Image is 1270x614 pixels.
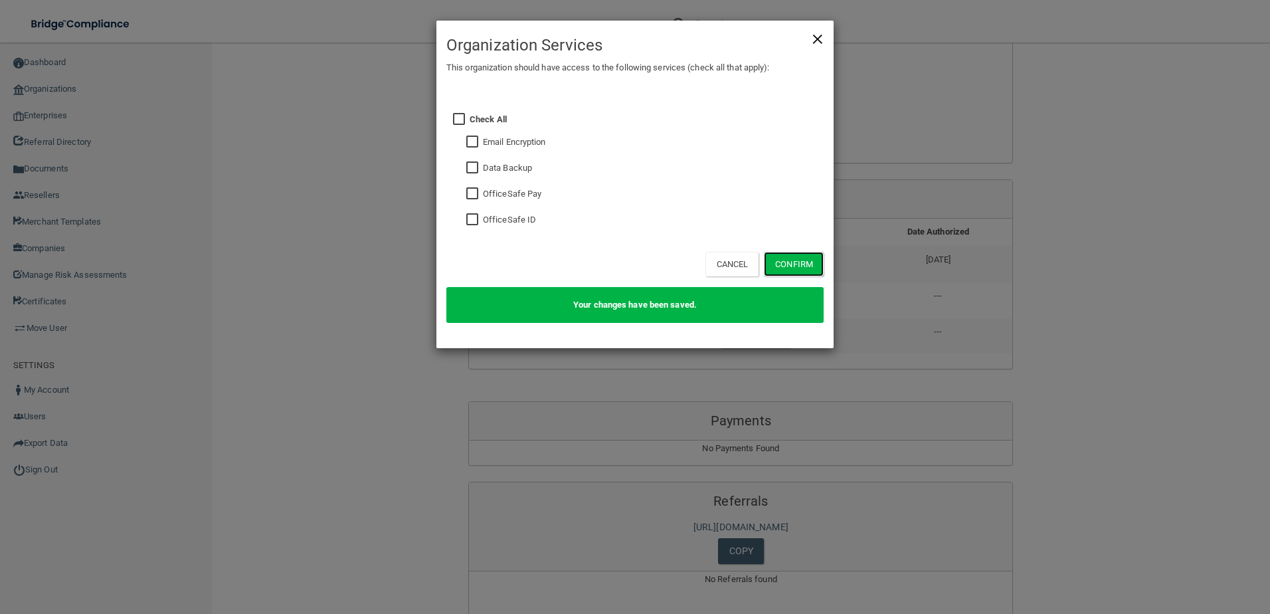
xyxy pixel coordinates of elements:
button: Cancel [705,252,759,276]
label: OfficeSafe ID [483,212,536,228]
h4: Organization Services [446,31,824,60]
iframe: Drift Widget Chat Controller [1040,520,1254,573]
p: This organization should have access to the following services (check all that apply): [446,60,824,76]
strong: Check All [470,114,507,124]
span: × [812,24,824,51]
label: Data Backup [483,160,532,176]
label: Email Encryption [483,134,546,150]
span: Your changes have been saved. [573,300,697,310]
button: Confirm [764,252,824,276]
label: OfficeSafe Pay [483,186,541,202]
